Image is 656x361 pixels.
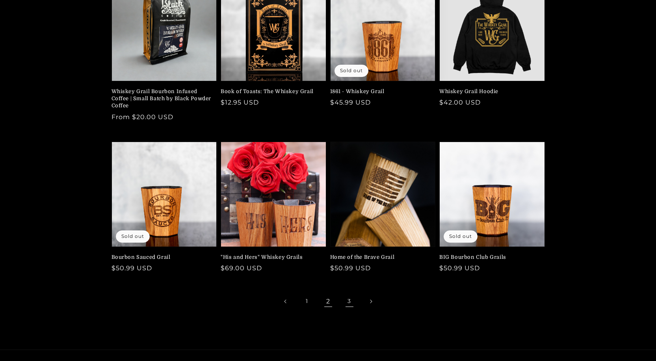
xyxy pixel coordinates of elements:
a: Whiskey Grail Bourbon Infused Coffee | Small Batch by Black Powder Coffee [112,88,212,110]
a: "His and Hers" Whiskey Grails [221,254,321,261]
a: Book of Toasts: The Whiskey Grail [221,88,321,95]
a: Home of the Brave Grail [330,254,431,261]
a: Whiskey Grail Hoodie [439,88,540,95]
a: 1861 - Whiskey Grail [330,88,431,95]
nav: Pagination [112,293,545,310]
a: Bourbon Sauced Grail [112,254,212,261]
a: Page 1 [298,293,316,310]
a: Previous page [277,293,294,310]
span: Page 2 [320,293,337,310]
a: Next page [362,293,379,310]
a: BIG Bourbon Club Grails [439,254,540,261]
a: Page 3 [341,293,358,310]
